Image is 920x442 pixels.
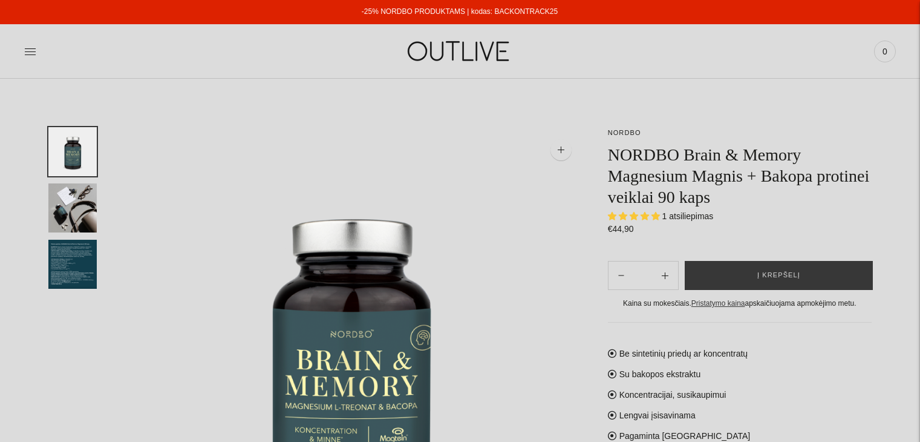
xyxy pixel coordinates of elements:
[662,211,714,221] span: 1 atsiliepimas
[876,43,893,60] span: 0
[608,297,872,310] div: Kaina su mokesčiais. apskaičiuojama apmokėjimo metu.
[48,127,97,176] button: Translation missing: en.general.accessibility.image_thumbail
[608,224,634,234] span: €44,90
[48,183,97,233] button: Translation missing: en.general.accessibility.image_thumbail
[384,30,535,72] img: OUTLIVE
[685,261,873,290] button: Į krepšelį
[48,240,97,289] button: Translation missing: en.general.accessibility.image_thumbail
[691,299,745,308] a: Pristatymo kaina
[757,269,800,282] span: Į krepšelį
[634,267,652,285] input: Product quantity
[362,7,558,16] a: -25% NORDBO PRODUKTAMS | kodas: BACKONTRACK25
[652,261,678,290] button: Subtract product quantity
[874,38,896,65] a: 0
[608,261,634,290] button: Add product quantity
[608,211,662,221] span: 5.00 stars
[608,129,641,136] a: NORDBO
[608,144,872,208] h1: NORDBO Brain & Memory Magnesium Magnis + Bakopa protinei veiklai 90 kaps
